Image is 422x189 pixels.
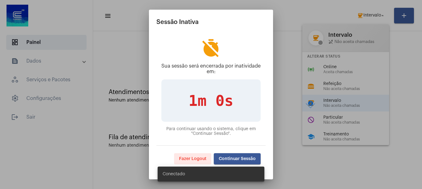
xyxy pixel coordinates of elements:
span: Continuar Sessão [219,157,256,161]
span: 1m 0s [189,92,234,109]
button: Continuar Sessão [214,153,261,164]
p: Sua sessão será encerrada por inatividade em: [161,63,261,74]
mat-icon: timer_off [201,38,221,58]
button: Fazer Logout [174,153,211,164]
h2: Sessão Inativa [156,17,266,27]
span: Fazer Logout [179,157,206,161]
p: Para continuar usando o sistema, clique em "Continuar Sessão". [161,127,261,136]
span: Conectado [163,171,185,177]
